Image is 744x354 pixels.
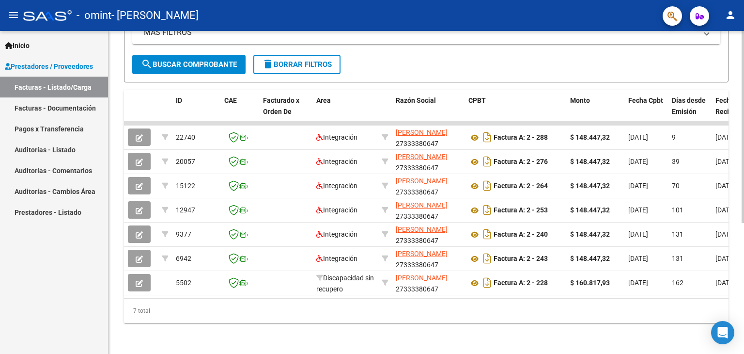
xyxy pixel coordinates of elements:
[570,279,610,287] strong: $ 160.817,93
[672,255,683,262] span: 131
[259,90,312,133] datatable-header-cell: Facturado x Orden De
[396,250,448,257] span: [PERSON_NAME]
[628,255,648,262] span: [DATE]
[396,248,461,269] div: 27333380647
[396,153,448,161] span: [PERSON_NAME]
[494,207,548,214] strong: Factura A: 2 - 253
[715,279,735,287] span: [DATE]
[316,182,357,190] span: Integración
[481,251,494,266] i: Descargar documento
[5,61,93,72] span: Prestadores / Proveedores
[570,158,610,165] strong: $ 148.447,32
[570,230,610,238] strong: $ 148.447,32
[176,206,195,214] span: 12947
[141,60,237,69] span: Buscar Comprobante
[570,133,610,141] strong: $ 148.447,32
[176,255,191,262] span: 6942
[725,9,736,21] mat-icon: person
[396,177,448,185] span: [PERSON_NAME]
[263,97,299,115] span: Facturado x Orden De
[715,158,735,165] span: [DATE]
[176,279,191,287] span: 5502
[481,226,494,242] i: Descargar documento
[668,90,712,133] datatable-header-cell: Días desde Emisión
[481,154,494,169] i: Descargar documento
[124,299,728,323] div: 7 total
[396,201,448,209] span: [PERSON_NAME]
[672,182,680,190] span: 70
[111,5,199,26] span: - [PERSON_NAME]
[396,224,461,244] div: 27333380647
[465,90,566,133] datatable-header-cell: CPBT
[396,200,461,220] div: 27333380647
[396,176,461,196] div: 27333380647
[5,40,30,51] span: Inicio
[494,158,548,166] strong: Factura A: 2 - 276
[711,321,734,344] div: Open Intercom Messenger
[628,97,663,104] span: Fecha Cpbt
[262,60,332,69] span: Borrar Filtros
[628,230,648,238] span: [DATE]
[672,230,683,238] span: 131
[715,206,735,214] span: [DATE]
[396,151,461,172] div: 27333380647
[396,225,448,233] span: [PERSON_NAME]
[715,182,735,190] span: [DATE]
[628,279,648,287] span: [DATE]
[672,97,706,115] span: Días desde Emisión
[570,206,610,214] strong: $ 148.447,32
[396,127,461,147] div: 27333380647
[141,58,153,70] mat-icon: search
[570,255,610,262] strong: $ 148.447,32
[262,58,274,70] mat-icon: delete
[570,97,590,104] span: Monto
[672,279,683,287] span: 162
[481,129,494,145] i: Descargar documento
[132,21,720,44] mat-expansion-panel-header: MAS FILTROS
[494,134,548,142] strong: Factura A: 2 - 288
[570,182,610,190] strong: $ 148.447,32
[628,158,648,165] span: [DATE]
[224,97,237,104] span: CAE
[8,9,19,21] mat-icon: menu
[176,182,195,190] span: 15122
[396,129,448,136] span: [PERSON_NAME]
[494,231,548,239] strong: Factura A: 2 - 240
[396,274,448,282] span: [PERSON_NAME]
[481,202,494,218] i: Descargar documento
[316,255,357,262] span: Integración
[316,133,357,141] span: Integración
[481,178,494,193] i: Descargar documento
[77,5,111,26] span: - omint
[715,255,735,262] span: [DATE]
[172,90,220,133] datatable-header-cell: ID
[132,55,246,74] button: Buscar Comprobante
[316,158,357,165] span: Integración
[628,182,648,190] span: [DATE]
[628,133,648,141] span: [DATE]
[316,274,374,293] span: Discapacidad sin recupero
[312,90,378,133] datatable-header-cell: Area
[672,206,683,214] span: 101
[494,279,548,287] strong: Factura A: 2 - 228
[715,97,743,115] span: Fecha Recibido
[715,230,735,238] span: [DATE]
[176,97,182,104] span: ID
[176,158,195,165] span: 20057
[566,90,624,133] datatable-header-cell: Monto
[672,133,676,141] span: 9
[176,133,195,141] span: 22740
[396,273,461,293] div: 27333380647
[624,90,668,133] datatable-header-cell: Fecha Cpbt
[468,97,486,104] span: CPBT
[316,206,357,214] span: Integración
[316,97,331,104] span: Area
[392,90,465,133] datatable-header-cell: Razón Social
[494,182,548,190] strong: Factura A: 2 - 264
[715,133,735,141] span: [DATE]
[672,158,680,165] span: 39
[176,230,191,238] span: 9377
[494,255,548,263] strong: Factura A: 2 - 243
[316,230,357,238] span: Integración
[220,90,259,133] datatable-header-cell: CAE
